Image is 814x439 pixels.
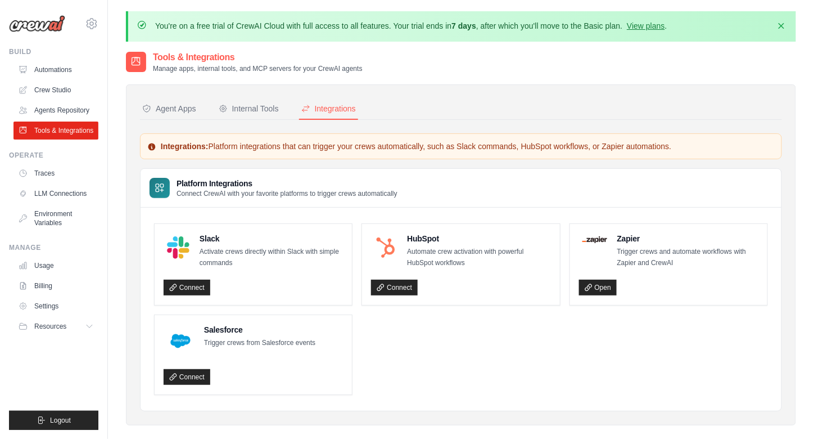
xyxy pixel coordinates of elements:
a: Tools & Integrations [13,122,98,140]
a: View plans [627,21,664,30]
a: Connect [164,280,210,295]
div: Agent Apps [142,103,196,114]
img: Salesforce Logo [167,328,194,355]
span: Resources [34,322,66,331]
strong: 7 days [451,21,476,30]
p: Trigger crews and automate workflows with Zapier and CrewAI [617,247,758,268]
h4: HubSpot [407,233,550,244]
a: Billing [13,277,98,295]
span: Logout [50,416,71,425]
h3: Platform Integrations [177,178,397,189]
a: Agents Repository [13,101,98,119]
a: Open [579,280,617,295]
a: Environment Variables [13,205,98,232]
img: Logo [9,15,65,32]
strong: Integrations: [161,142,209,151]
h4: Salesforce [204,324,315,335]
p: Activate crews directly within Slack with simple commands [200,247,343,268]
img: Zapier Logo [582,236,607,243]
button: Internal Tools [216,98,281,120]
div: Manage [9,243,98,252]
div: Build [9,47,98,56]
a: Settings [13,297,98,315]
p: Automate crew activation with powerful HubSpot workflows [407,247,550,268]
p: Manage apps, internal tools, and MCP servers for your CrewAI agents [153,64,363,73]
h2: Tools & Integrations [153,51,363,64]
p: You're on a free trial of CrewAI Cloud with full access to all features. Your trial ends in , aft... [155,20,667,32]
p: Trigger crews from Salesforce events [204,338,315,349]
a: Connect [371,280,418,295]
button: Resources [13,317,98,335]
div: Internal Tools [219,103,279,114]
h4: Zapier [617,233,758,244]
div: Operate [9,151,98,160]
a: Automations [13,61,98,79]
button: Logout [9,411,98,430]
div: Integrations [301,103,356,114]
a: LLM Connections [13,185,98,203]
p: Connect CrewAI with your favorite platforms to trigger crews automatically [177,189,397,198]
button: Integrations [299,98,358,120]
a: Crew Studio [13,81,98,99]
a: Traces [13,164,98,182]
a: Usage [13,257,98,275]
img: Slack Logo [167,236,189,259]
p: Platform integrations that can trigger your crews automatically, such as Slack commands, HubSpot ... [147,141,775,152]
h4: Slack [200,233,343,244]
img: HubSpot Logo [374,236,397,259]
button: Agent Apps [140,98,198,120]
a: Connect [164,369,210,385]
